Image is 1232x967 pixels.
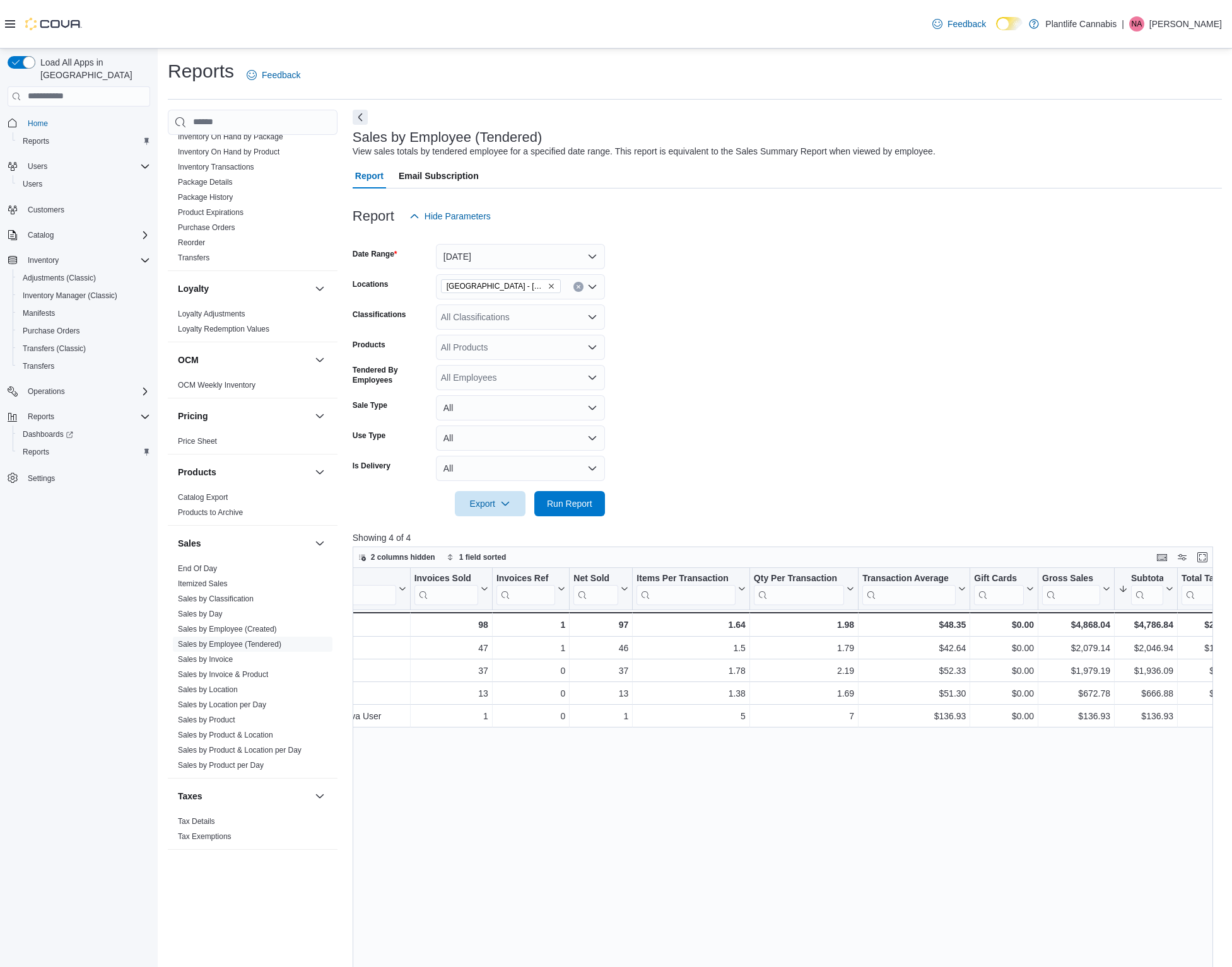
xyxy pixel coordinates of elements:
[178,609,223,619] span: Sales by Day
[312,789,327,804] button: Taxes
[18,323,85,339] a: Purchase Orders
[23,273,96,283] span: Adjustments (Classic)
[18,427,150,442] span: Dashboards
[18,134,150,149] span: Reports
[23,136,49,146] span: Reports
[637,686,746,701] div: 1.38
[1045,16,1117,32] p: Plantlife Cannabis
[414,572,478,605] div: Invoices Sold
[637,709,746,724] div: 5
[353,130,543,145] h3: Sales by Employee (Tendered)
[18,288,150,303] span: Inventory Manager (Classic)
[178,282,209,295] h3: Loyalty
[1131,572,1163,605] div: Subtotal
[1042,709,1110,724] div: $136.93
[496,709,565,724] div: 0
[754,709,854,724] div: 7
[23,159,150,174] span: Users
[178,492,228,502] span: Catalog Export
[754,572,844,605] div: Qty Per Transaction
[754,640,854,656] div: 1.79
[178,354,199,366] h3: OCM
[178,816,215,826] span: Tax Details
[414,617,488,632] div: 98
[178,761,264,770] a: Sales by Product per Day
[23,326,80,336] span: Purchase Orders
[23,344,86,354] span: Transfers (Classic)
[178,685,238,695] span: Sales by Location
[178,790,310,802] button: Taxes
[1042,640,1110,656] div: $2,079.14
[1118,709,1173,724] div: $136.93
[178,132,283,141] a: Inventory On Hand by Package
[247,709,406,724] div: AdvesaBreadstack API Cova User
[178,685,238,694] a: Sales by Location
[414,640,488,656] div: 47
[13,357,155,375] button: Transfers
[23,447,49,457] span: Reports
[974,709,1034,724] div: $0.00
[587,342,597,352] button: Open list of options
[178,223,235,232] a: Purchase Orders
[573,617,628,632] div: 97
[573,282,584,292] button: Clear input
[974,663,1034,678] div: $0.00
[178,253,209,263] span: Transfers
[178,282,310,295] button: Loyalty
[353,550,440,565] button: 2 columns hidden
[18,341,150,356] span: Transfers (Classic)
[587,282,597,292] button: Open list of options
[178,625,277,634] a: Sales by Employee (Created)
[178,715,235,725] span: Sales by Product
[178,700,266,710] span: Sales by Location per Day
[18,323,150,339] span: Purchase Orders
[178,324,269,334] span: Loyalty Redemption Values
[414,663,488,678] div: 37
[178,670,268,679] a: Sales by Invoice & Product
[28,161,47,171] span: Users
[178,253,209,262] a: Transfers
[23,253,150,268] span: Inventory
[447,280,545,292] span: [GEOGRAPHIC_DATA] - [GEOGRAPHIC_DATA]
[353,531,1222,544] p: Showing 4 of 4
[178,564,217,573] a: End Of Day
[178,654,233,664] span: Sales by Invoice
[13,443,155,461] button: Reports
[1118,663,1173,678] div: $1,936.09
[355,163,384,188] span: Report
[862,640,966,656] div: $42.64
[168,59,234,84] h1: Reports
[496,617,565,632] div: 1
[414,572,488,605] button: Invoices Sold
[13,322,155,340] button: Purchase Orders
[353,365,431,385] label: Tendered By Employees
[168,814,337,849] div: Taxes
[23,202,150,217] span: Customers
[862,686,966,701] div: $51.30
[178,132,283,142] span: Inventory On Hand by Package
[178,177,233,187] span: Package Details
[18,270,150,286] span: Adjustments (Classic)
[425,210,491,223] span: Hide Parameters
[18,288,122,303] a: Inventory Manager (Classic)
[1182,572,1226,584] div: Total Tax
[312,408,327,424] button: Pricing
[178,669,268,680] span: Sales by Invoice & Product
[178,310,245,318] a: Loyalty Adjustments
[23,384,150,399] span: Operations
[996,17,1023,30] input: Dark Mode
[18,341,91,356] a: Transfers (Classic)
[247,663,406,678] div: [PERSON_NAME]
[548,282,555,290] button: Remove Edmonton - Albany from selection in this group
[178,790,202,802] h3: Taxes
[312,536,327,551] button: Sales
[178,594,254,604] span: Sales by Classification
[178,193,233,202] a: Package History
[3,408,155,426] button: Reports
[178,493,228,502] a: Catalog Export
[178,715,235,724] a: Sales by Product
[178,309,245,319] span: Loyalty Adjustments
[496,572,565,605] button: Invoices Ref
[974,572,1034,605] button: Gift Cards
